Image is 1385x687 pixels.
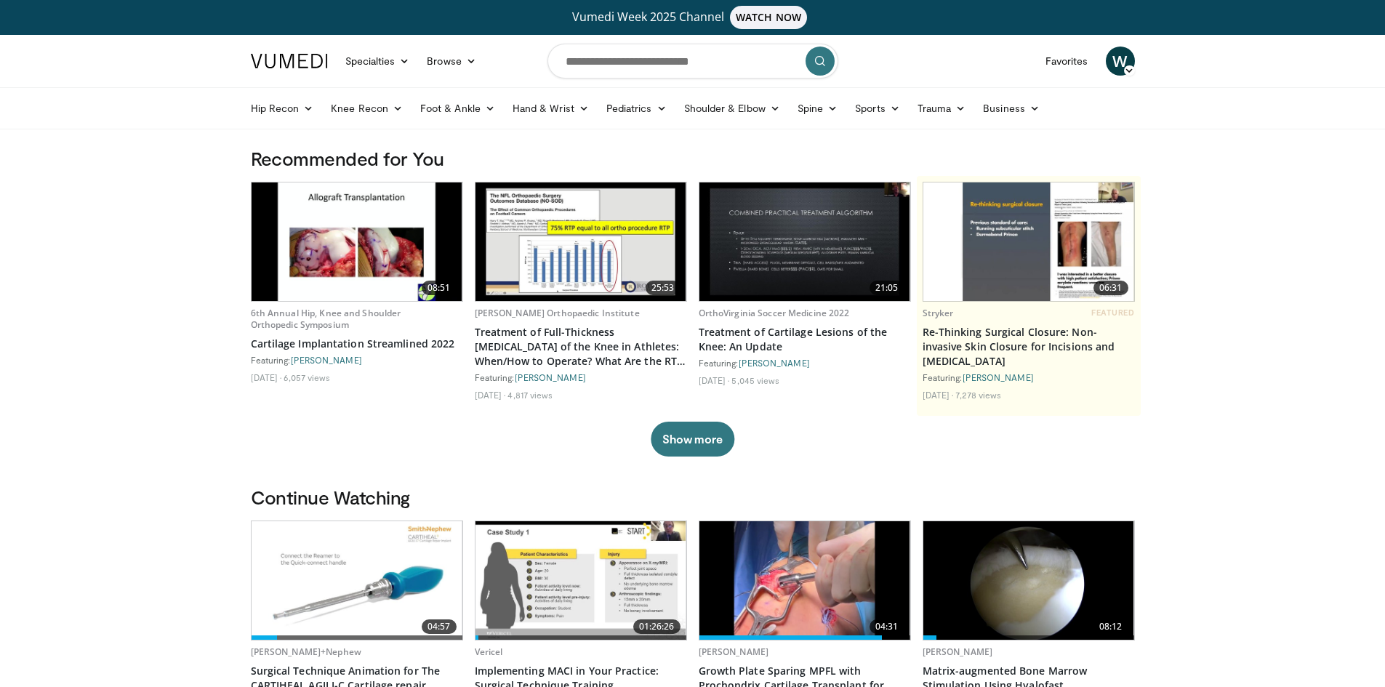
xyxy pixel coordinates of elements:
[252,182,462,301] img: 6a0e6be9-25e9-49bf-85c4-8e9e120ec878.620x360_q85_upscale.jpg
[923,389,954,401] li: [DATE]
[699,357,911,369] div: Featuring:
[923,182,1134,301] img: f1f532c3-0ef6-42d5-913a-00ff2bbdb663.620x360_q85_upscale.jpg
[955,389,1001,401] li: 7,278 views
[475,521,686,640] img: ce873a1a-70bc-48a4-9bd1-9bfecf71c334.620x360_q85_upscale.jpg
[699,521,910,640] img: ffc56676-9ce6-4709-8329-14d886d4fcb7.620x360_q85_upscale.jpg
[731,374,779,386] li: 5,045 views
[699,325,911,354] a: Treatment of Cartilage Lesions of the Knee: An Update
[1091,308,1134,318] span: FEATURED
[923,521,1134,640] img: 7b4f6c32-a76f-439f-8c71-1c7b3b2ebda1.620x360_q85_upscale.jpg
[337,47,419,76] a: Specialties
[504,94,598,123] a: Hand & Wrist
[251,371,282,383] li: [DATE]
[699,646,769,658] a: [PERSON_NAME]
[252,182,462,301] a: 08:51
[1093,619,1128,634] span: 08:12
[251,486,1135,509] h3: Continue Watching
[974,94,1048,123] a: Business
[322,94,412,123] a: Knee Recon
[633,619,681,634] span: 01:26:26
[923,646,993,658] a: [PERSON_NAME]
[475,371,687,383] div: Featuring:
[475,325,687,369] a: Treatment of Full-Thickness [MEDICAL_DATA] of the Knee in Athletes: When/How to Operate? What Are...
[923,182,1134,301] a: 06:31
[547,44,838,79] input: Search topics, interventions
[251,354,463,366] div: Featuring:
[870,619,904,634] span: 04:31
[1093,281,1128,295] span: 06:31
[412,94,504,123] a: Foot & Ankle
[699,182,910,301] a: 21:05
[475,646,503,658] a: Vericel
[651,422,734,457] button: Show more
[251,147,1135,170] h3: Recommended for You
[923,325,1135,369] a: Re-Thinking Surgical Closure: Non-invasive Skin Closure for Incisions and [MEDICAL_DATA]
[475,182,686,301] img: ab458ae3-3b7b-44f1-8043-76735947851a.620x360_q85_upscale.jpg
[923,521,1134,640] a: 08:12
[963,372,1034,382] a: [PERSON_NAME]
[1106,47,1135,76] a: W
[291,355,362,365] a: [PERSON_NAME]
[598,94,675,123] a: Pediatrics
[251,646,361,658] a: [PERSON_NAME]+Nephew
[923,307,954,319] a: Stryker
[675,94,789,123] a: Shoulder & Elbow
[475,182,686,301] a: 25:53
[730,6,807,29] span: WATCH NOW
[251,307,401,331] a: 6th Annual Hip, Knee and Shoulder Orthopedic Symposium
[646,281,681,295] span: 25:53
[789,94,846,123] a: Spine
[923,371,1135,383] div: Featuring:
[242,94,323,123] a: Hip Recon
[739,358,810,368] a: [PERSON_NAME]
[253,6,1133,29] a: Vumedi Week 2025 ChannelWATCH NOW
[422,619,457,634] span: 04:57
[422,281,457,295] span: 08:51
[418,47,485,76] a: Browse
[909,94,975,123] a: Trauma
[475,521,686,640] a: 01:26:26
[1037,47,1097,76] a: Favorites
[507,389,553,401] li: 4,817 views
[284,371,330,383] li: 6,057 views
[699,374,730,386] li: [DATE]
[515,372,586,382] a: [PERSON_NAME]
[870,281,904,295] span: 21:05
[252,521,462,640] a: 04:57
[699,307,850,319] a: OrthoVirginia Soccer Medicine 2022
[252,521,462,640] img: f80f3ce6-85cd-4b71-88ce-e118548116d1.620x360_q85_upscale.jpg
[475,307,640,319] a: [PERSON_NAME] Orthopaedic Institute
[251,337,463,351] a: Cartilage Implantation Streamlined 2022
[251,54,328,68] img: VuMedi Logo
[699,182,910,301] img: fe538279-844d-4579-91df-cf843bd32735.620x360_q85_upscale.jpg
[475,389,506,401] li: [DATE]
[846,94,909,123] a: Sports
[699,521,910,640] a: 04:31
